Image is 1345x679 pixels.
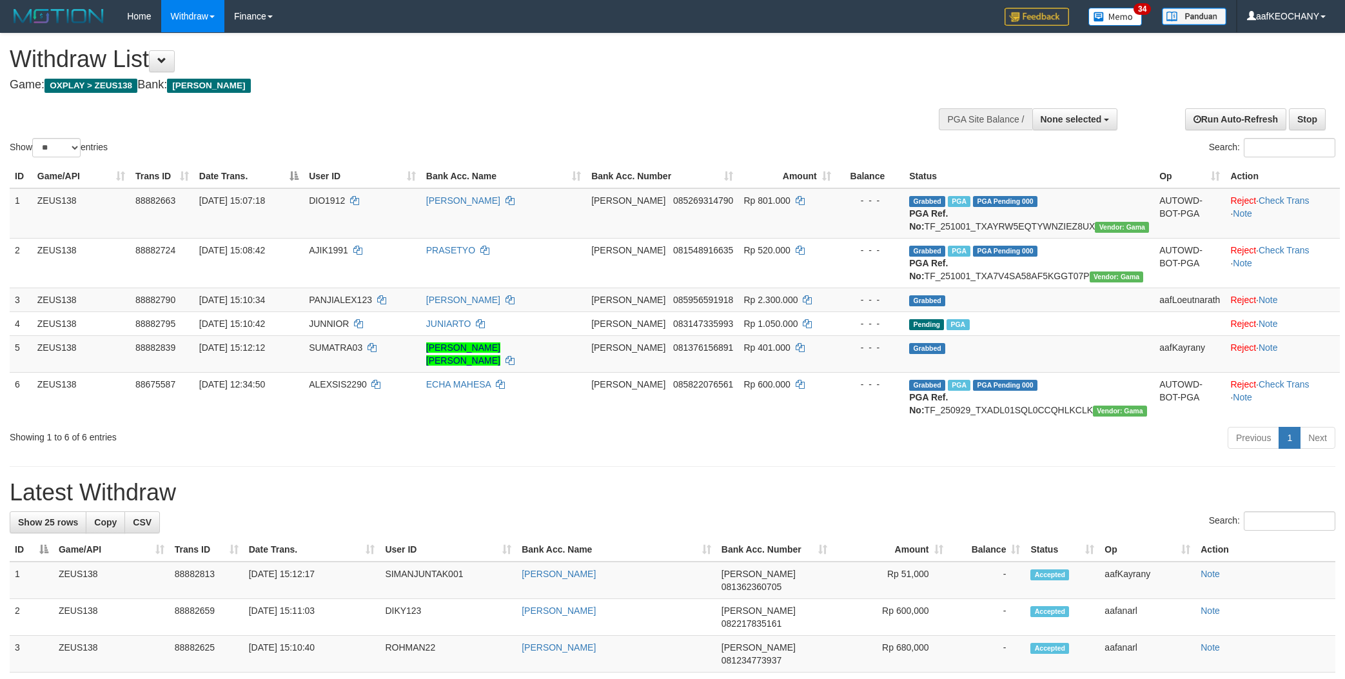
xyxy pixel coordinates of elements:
span: Marked by aafanarl [947,319,969,330]
div: - - - [841,341,899,354]
td: ZEUS138 [54,562,170,599]
td: AUTOWD-BOT-PGA [1154,372,1225,422]
span: 88675587 [135,379,175,389]
span: Rp 600.000 [743,379,790,389]
td: ZEUS138 [54,599,170,636]
span: JUNNIOR [309,319,349,329]
span: Marked by aafpengsreynich [948,380,970,391]
span: [PERSON_NAME] [591,319,665,329]
span: Rp 401.000 [743,342,790,353]
span: PGA Pending [973,196,1037,207]
span: 34 [1134,3,1151,15]
b: PGA Ref. No: [909,392,948,415]
span: Show 25 rows [18,517,78,527]
img: Button%20Memo.svg [1088,8,1143,26]
td: 4 [10,311,32,335]
span: [PERSON_NAME] [591,195,665,206]
h1: Latest Withdraw [10,480,1335,506]
span: Vendor URL: https://trx31.1velocity.biz [1090,271,1144,282]
span: [DATE] 15:10:34 [199,295,265,305]
td: - [948,599,1026,636]
h4: Game: Bank: [10,79,884,92]
td: · · [1225,188,1340,239]
span: [PERSON_NAME] [591,295,665,305]
span: Copy 085956591918 to clipboard [673,295,733,305]
input: Search: [1244,138,1335,157]
span: 88882790 [135,295,175,305]
td: 1 [10,562,54,599]
td: aafLoeutnarath [1154,288,1225,311]
th: Date Trans.: activate to sort column ascending [244,538,380,562]
span: [DATE] 15:10:42 [199,319,265,329]
td: ZEUS138 [32,188,130,239]
b: PGA Ref. No: [909,208,948,231]
td: Rp 680,000 [832,636,948,673]
td: AUTOWD-BOT-PGA [1154,238,1225,288]
th: Trans ID: activate to sort column ascending [170,538,244,562]
span: Marked by aafanarl [948,246,970,257]
a: Note [1201,642,1220,653]
a: [PERSON_NAME] [426,295,500,305]
span: Grabbed [909,343,945,354]
span: Accepted [1030,606,1069,617]
th: Bank Acc. Number: activate to sort column ascending [716,538,832,562]
td: ZEUS138 [32,238,130,288]
div: - - - [841,293,899,306]
a: PRASETYO [426,245,475,255]
span: Copy 085822076561 to clipboard [673,379,733,389]
td: 6 [10,372,32,422]
span: [PERSON_NAME] [167,79,250,93]
img: Feedback.jpg [1005,8,1069,26]
label: Search: [1209,138,1335,157]
span: Rp 1.050.000 [743,319,798,329]
a: Note [1233,258,1252,268]
a: Previous [1228,427,1279,449]
span: [PERSON_NAME] [722,569,796,579]
a: Note [1233,208,1252,219]
td: ROHMAN22 [380,636,516,673]
td: 5 [10,335,32,372]
a: Next [1300,427,1335,449]
td: 88882659 [170,599,244,636]
a: [PERSON_NAME] [426,195,500,206]
span: DIO1912 [309,195,345,206]
span: ALEXSIS2290 [309,379,367,389]
b: PGA Ref. No: [909,258,948,281]
span: 88882663 [135,195,175,206]
span: Rp 2.300.000 [743,295,798,305]
span: Rp 801.000 [743,195,790,206]
span: Rp 520.000 [743,245,790,255]
a: Reject [1230,195,1256,206]
span: Grabbed [909,246,945,257]
span: Vendor URL: https://trx31.1velocity.biz [1093,406,1147,417]
span: OXPLAY > ZEUS138 [44,79,137,93]
td: Rp 51,000 [832,562,948,599]
a: Note [1233,392,1252,402]
span: Copy 081234773937 to clipboard [722,655,781,665]
a: Reject [1230,245,1256,255]
td: ZEUS138 [32,288,130,311]
a: Reject [1230,342,1256,353]
span: Accepted [1030,643,1069,654]
td: ZEUS138 [54,636,170,673]
a: Note [1259,319,1278,329]
td: · · [1225,372,1340,422]
a: Copy [86,511,125,533]
span: [PERSON_NAME] [591,379,665,389]
div: - - - [841,244,899,257]
select: Showentries [32,138,81,157]
span: [PERSON_NAME] [591,245,665,255]
div: - - - [841,378,899,391]
td: [DATE] 15:11:03 [244,599,380,636]
a: Stop [1289,108,1326,130]
a: [PERSON_NAME] [522,642,596,653]
td: aafanarl [1099,599,1195,636]
th: ID: activate to sort column descending [10,538,54,562]
label: Show entries [10,138,108,157]
td: · · [1225,238,1340,288]
span: [PERSON_NAME] [722,605,796,616]
span: [DATE] 12:34:50 [199,379,265,389]
span: Grabbed [909,380,945,391]
td: · [1225,335,1340,372]
th: Trans ID: activate to sort column ascending [130,164,194,188]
